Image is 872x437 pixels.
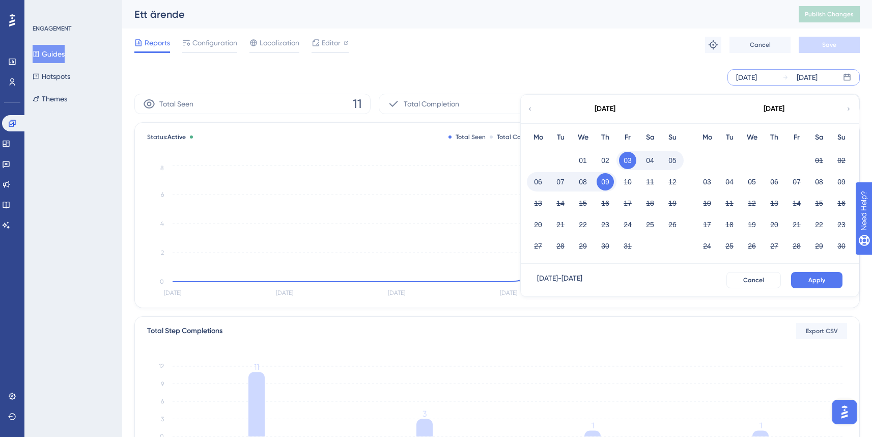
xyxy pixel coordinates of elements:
button: 01 [574,152,592,169]
button: 21 [552,216,569,233]
button: 30 [833,237,850,255]
button: 28 [552,237,569,255]
span: Apply [808,276,825,284]
button: 16 [597,195,614,212]
tspan: 3 [161,416,164,423]
button: 30 [597,237,614,255]
button: 04 [641,152,659,169]
span: Reports [145,37,170,49]
button: 14 [788,195,805,212]
button: 02 [833,152,850,169]
button: 10 [698,195,716,212]
span: Save [822,41,836,49]
button: 15 [574,195,592,212]
button: 05 [743,173,761,190]
div: Total Step Completions [147,325,222,337]
span: Status: [147,133,186,141]
tspan: 8 [160,165,164,172]
iframe: UserGuiding AI Assistant Launcher [829,397,860,427]
div: Su [661,131,684,144]
tspan: 2 [161,249,164,256]
button: Publish Changes [799,6,860,22]
button: 03 [698,173,716,190]
tspan: 1 [760,421,762,430]
button: 23 [833,216,850,233]
span: Need Help? [24,3,64,15]
button: 26 [743,237,761,255]
button: 03 [619,152,636,169]
div: [DATE] [595,103,615,115]
div: Ett ärende [134,7,773,21]
button: 04 [721,173,738,190]
button: 08 [574,173,592,190]
button: 29 [810,237,828,255]
button: Cancel [729,37,791,53]
span: Cancel [750,41,771,49]
button: 22 [810,216,828,233]
div: [DATE] [797,71,818,84]
button: 24 [619,216,636,233]
tspan: 9 [161,380,164,388]
tspan: 6 [161,191,164,198]
span: Total Seen [159,98,193,110]
button: 17 [619,195,636,212]
button: 11 [721,195,738,212]
button: 25 [641,216,659,233]
button: 09 [833,173,850,190]
button: 12 [664,173,681,190]
tspan: 4 [160,220,164,227]
button: 06 [766,173,783,190]
button: 29 [574,237,592,255]
div: Fr [616,131,639,144]
button: 19 [743,216,761,233]
span: Editor [322,37,341,49]
button: 17 [698,216,716,233]
span: Total Completion [404,98,459,110]
button: Cancel [726,272,781,288]
button: 11 [641,173,659,190]
tspan: 12 [159,363,164,370]
button: Save [799,37,860,53]
div: [DATE] [764,103,784,115]
div: Tu [549,131,572,144]
button: 24 [698,237,716,255]
div: Total Completion [490,133,546,141]
button: 01 [810,152,828,169]
button: 23 [597,216,614,233]
button: 20 [766,216,783,233]
button: 07 [552,173,569,190]
div: ENGAGEMENT [33,24,71,33]
tspan: 1 [592,421,594,430]
tspan: 11 [254,362,259,372]
div: Fr [785,131,808,144]
button: Guides [33,45,65,63]
button: 19 [664,195,681,212]
div: Sa [808,131,830,144]
button: 14 [552,195,569,212]
button: 31 [619,237,636,255]
button: 27 [529,237,547,255]
button: 13 [766,195,783,212]
button: 28 [788,237,805,255]
button: 08 [810,173,828,190]
tspan: [DATE] [500,289,517,296]
div: Mo [696,131,718,144]
div: [DATE] [736,71,757,84]
span: Export CSV [806,327,838,335]
button: 21 [788,216,805,233]
div: Th [763,131,785,144]
span: Cancel [743,276,764,284]
button: 20 [529,216,547,233]
button: Themes [33,90,67,108]
button: 09 [597,173,614,190]
div: Sa [639,131,661,144]
div: We [741,131,763,144]
span: Localization [260,37,299,49]
button: 10 [619,173,636,190]
div: We [572,131,594,144]
tspan: [DATE] [276,289,293,296]
button: Hotspots [33,67,70,86]
div: Th [594,131,616,144]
